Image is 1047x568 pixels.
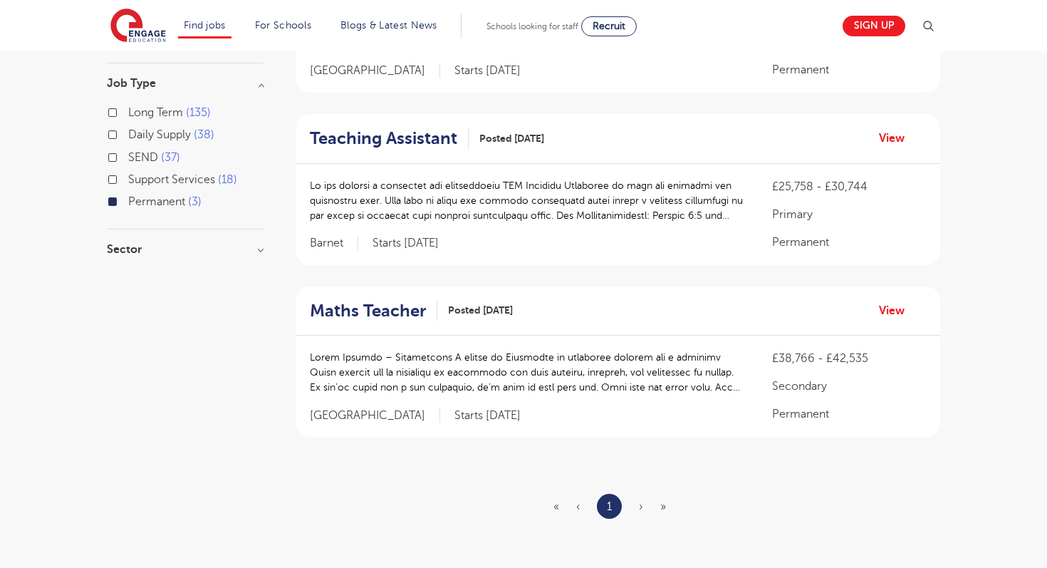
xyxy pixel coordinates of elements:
[128,106,137,115] input: Long Term 135
[576,500,580,513] span: ‹
[581,16,637,36] a: Recruit
[310,63,440,78] span: [GEOGRAPHIC_DATA]
[772,406,926,423] p: Permanent
[218,173,237,186] span: 18
[184,20,226,31] a: Find jobs
[479,131,544,146] span: Posted [DATE]
[772,61,926,78] p: Permanent
[660,500,666,513] span: »
[310,350,744,395] p: Lorem Ipsumdo – Sitametcons A elitse do Eiusmodte in utlaboree dolorem ali e adminimv Quisn exerc...
[107,244,264,255] h3: Sector
[454,408,521,423] p: Starts [DATE]
[454,63,521,78] p: Starts [DATE]
[128,106,183,119] span: Long Term
[310,301,426,321] h2: Maths Teacher
[128,195,185,208] span: Permanent
[486,21,578,31] span: Schools looking for staff
[188,195,202,208] span: 3
[310,128,457,149] h2: Teaching Assistant
[772,178,926,195] p: £25,758 - £30,744
[128,151,137,160] input: SEND 37
[772,234,926,251] p: Permanent
[128,128,191,141] span: Daily Supply
[186,106,211,119] span: 135
[772,350,926,367] p: £38,766 - £42,535
[128,173,215,186] span: Support Services
[128,151,158,164] span: SEND
[128,128,137,138] input: Daily Supply 38
[194,128,214,141] span: 38
[593,21,625,31] span: Recruit
[310,301,437,321] a: Maths Teacher
[128,195,137,205] input: Permanent 3
[772,378,926,395] p: Secondary
[607,497,612,516] a: 1
[255,20,311,31] a: For Schools
[310,178,744,223] p: Lo ips dolorsi a consectet adi elitseddoeiu TEM Incididu Utlaboree do magn ali enimadmi ven quisn...
[879,301,915,320] a: View
[448,303,513,318] span: Posted [DATE]
[128,173,137,182] input: Support Services 18
[310,236,358,251] span: Barnet
[340,20,437,31] a: Blogs & Latest News
[107,78,264,89] h3: Job Type
[843,16,905,36] a: Sign up
[310,128,469,149] a: Teaching Assistant
[373,236,439,251] p: Starts [DATE]
[879,129,915,148] a: View
[110,9,166,44] img: Engage Education
[553,500,559,513] span: «
[161,151,180,164] span: 37
[772,206,926,223] p: Primary
[639,500,643,513] span: ›
[310,408,440,423] span: [GEOGRAPHIC_DATA]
